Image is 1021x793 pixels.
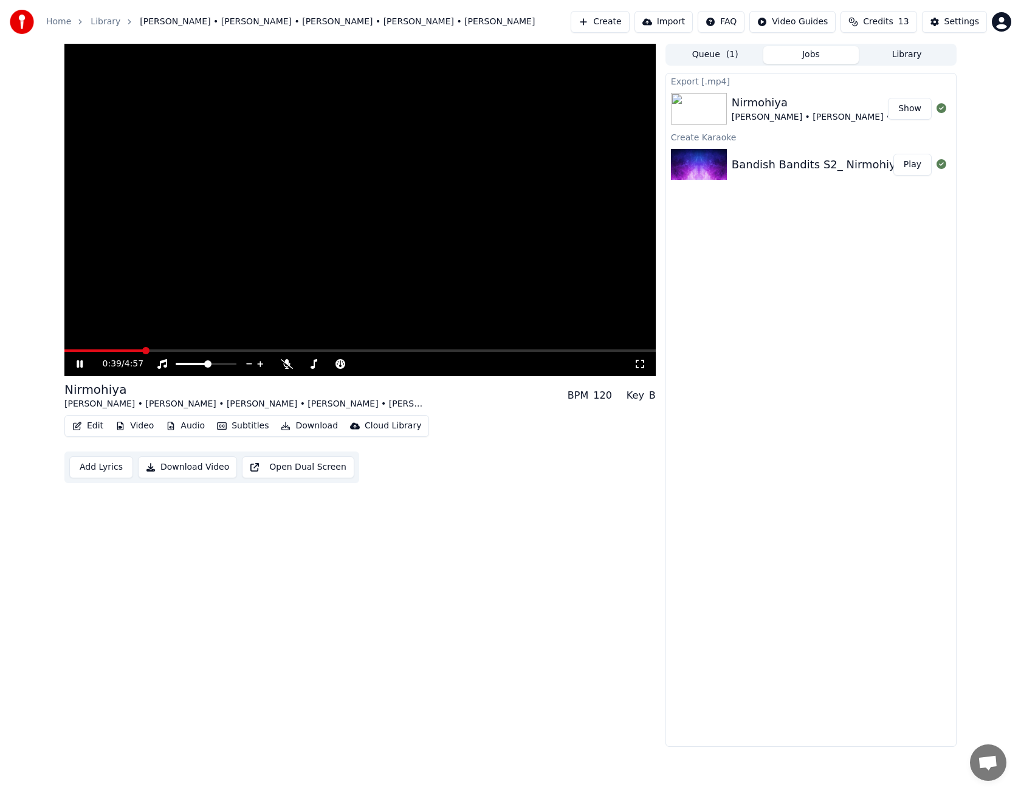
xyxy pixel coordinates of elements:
[212,417,273,434] button: Subtitles
[46,16,535,28] nav: breadcrumb
[944,16,979,28] div: Settings
[140,16,535,28] span: [PERSON_NAME] • [PERSON_NAME] • [PERSON_NAME] • [PERSON_NAME] • [PERSON_NAME]
[666,74,956,88] div: Export [.mp4]
[922,11,987,33] button: Settings
[888,98,932,120] button: Show
[726,49,738,61] span: ( 1 )
[242,456,354,478] button: Open Dual Screen
[898,16,909,28] span: 13
[634,11,693,33] button: Import
[10,10,34,34] img: youka
[91,16,120,28] a: Library
[627,388,644,403] div: Key
[276,417,343,434] button: Download
[103,358,122,370] span: 0:39
[161,417,210,434] button: Audio
[893,154,932,176] button: Play
[64,398,429,410] div: [PERSON_NAME] • [PERSON_NAME] • [PERSON_NAME] • [PERSON_NAME] • [PERSON_NAME]
[67,417,108,434] button: Edit
[667,46,763,64] button: Queue
[749,11,836,33] button: Video Guides
[841,11,916,33] button: Credits13
[666,129,956,144] div: Create Karaoke
[138,456,237,478] button: Download Video
[970,744,1006,781] div: Open chat
[593,388,612,403] div: 120
[46,16,71,28] a: Home
[125,358,143,370] span: 4:57
[69,456,133,478] button: Add Lyrics
[568,388,588,403] div: BPM
[103,358,132,370] div: /
[859,46,955,64] button: Library
[64,381,429,398] div: Nirmohiya
[863,16,893,28] span: Credits
[571,11,630,33] button: Create
[698,11,744,33] button: FAQ
[649,388,656,403] div: B
[111,417,159,434] button: Video
[763,46,859,64] button: Jobs
[365,420,421,432] div: Cloud Library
